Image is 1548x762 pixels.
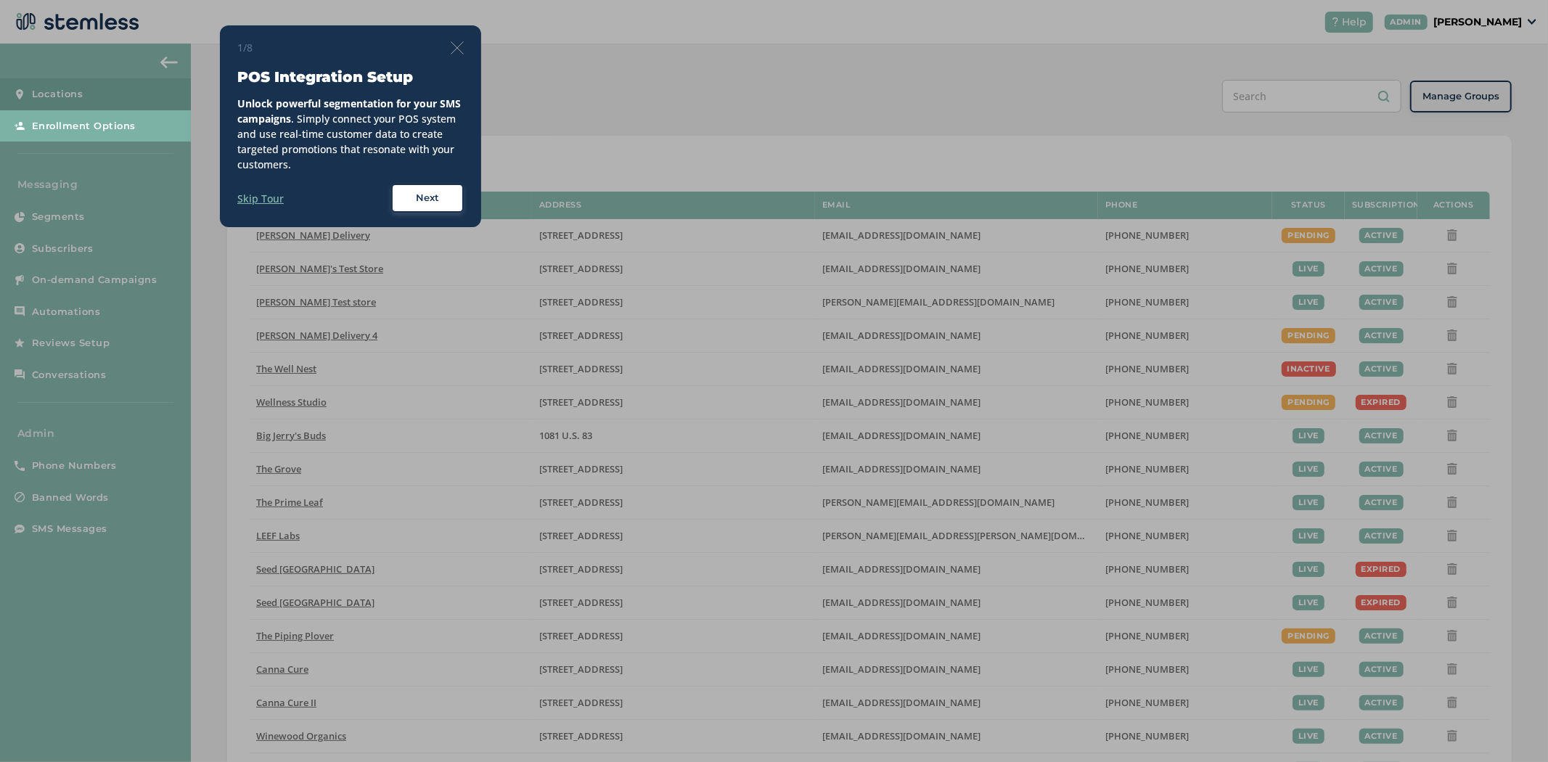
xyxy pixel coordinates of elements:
[451,41,464,54] img: icon-close-thin-accent-606ae9a3.svg
[237,40,253,55] span: 1/8
[237,191,284,206] label: Skip Tour
[237,96,464,172] div: . Simply connect your POS system and use real-time customer data to create targeted promotions th...
[237,67,464,87] h3: POS Integration Setup
[416,191,439,205] span: Next
[1475,692,1548,762] iframe: Chat Widget
[237,97,461,126] strong: Unlock powerful segmentation for your SMS campaigns
[32,119,136,134] span: Enrollment Options
[391,184,464,213] button: Next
